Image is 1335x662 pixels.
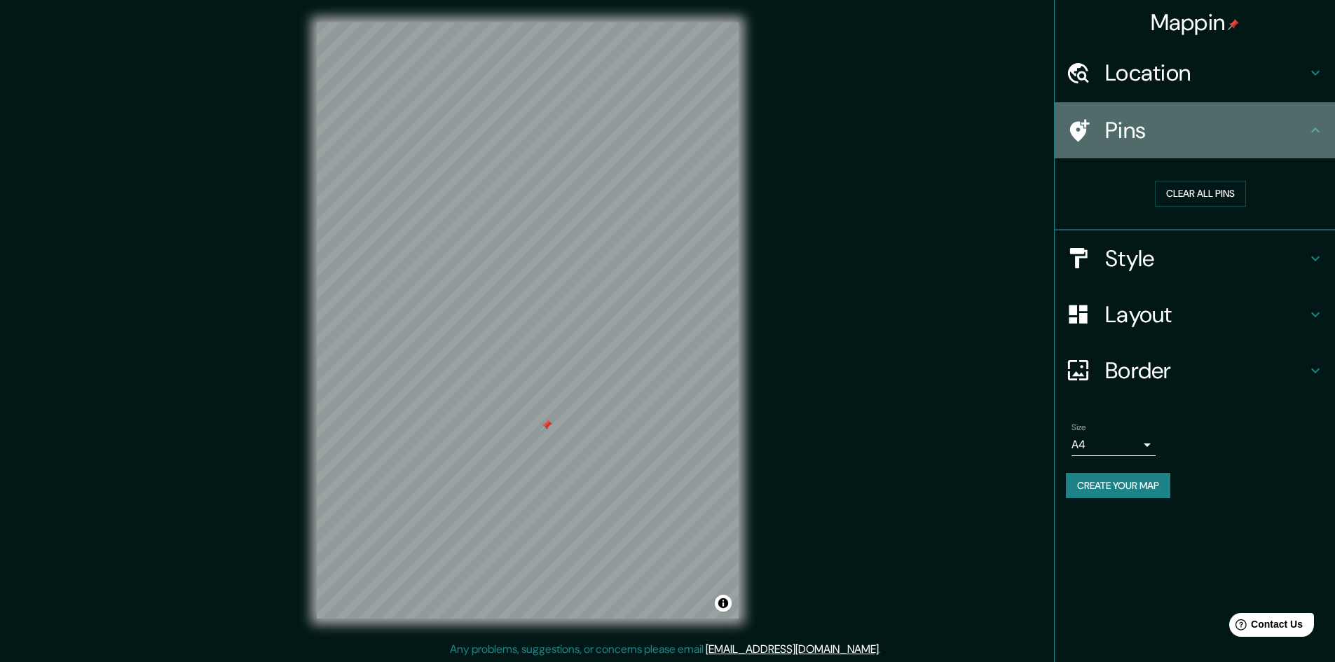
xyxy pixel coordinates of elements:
div: . [881,641,883,658]
iframe: Help widget launcher [1210,607,1320,647]
div: Layout [1055,287,1335,343]
h4: Mappin [1151,8,1240,36]
canvas: Map [317,22,739,619]
div: Pins [1055,102,1335,158]
div: . [883,641,886,658]
h4: Location [1105,59,1307,87]
button: Clear all pins [1155,181,1246,207]
div: Style [1055,230,1335,287]
h4: Style [1105,244,1307,273]
h4: Layout [1105,301,1307,329]
img: pin-icon.png [1228,19,1239,30]
h4: Pins [1105,116,1307,144]
a: [EMAIL_ADDRESS][DOMAIN_NAME] [706,642,879,656]
label: Size [1072,421,1086,433]
div: Border [1055,343,1335,399]
h4: Border [1105,357,1307,385]
div: Location [1055,45,1335,101]
button: Create your map [1066,473,1170,499]
div: A4 [1072,434,1156,456]
p: Any problems, suggestions, or concerns please email . [450,641,881,658]
button: Toggle attribution [715,595,732,612]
